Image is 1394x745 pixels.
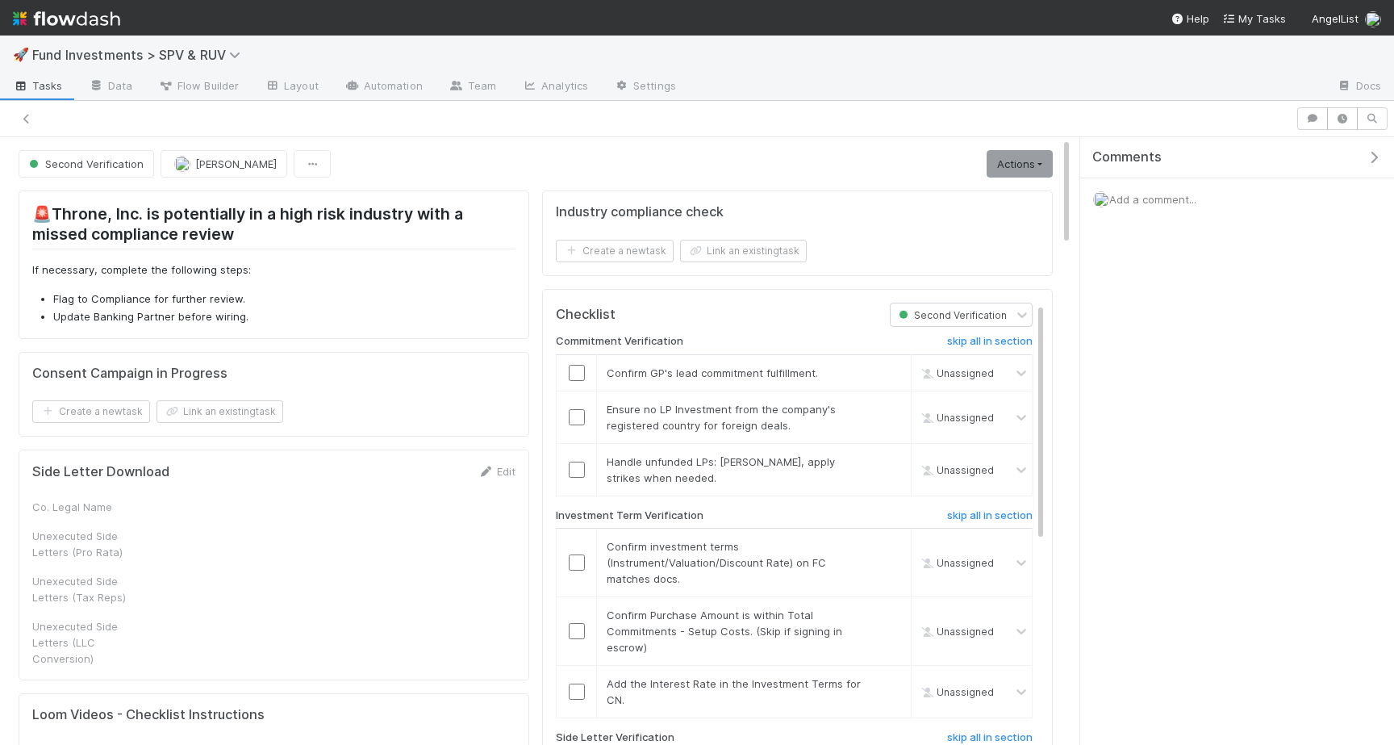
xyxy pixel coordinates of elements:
[947,335,1033,348] h6: skip all in section
[1093,191,1109,207] img: avatar_15e6a745-65a2-4f19-9667-febcb12e2fc8.png
[1109,193,1196,206] span: Add a comment...
[32,464,169,480] h5: Side Letter Download
[174,156,190,172] img: avatar_15e6a745-65a2-4f19-9667-febcb12e2fc8.png
[895,309,1007,321] span: Second Verification
[680,240,807,262] button: Link an existingtask
[161,150,287,178] button: [PERSON_NAME]
[917,411,994,423] span: Unassigned
[556,509,703,522] h6: Investment Term Verification
[556,204,724,220] h5: Industry compliance check
[13,5,120,32] img: logo-inverted-e16ddd16eac7371096b0.svg
[195,157,277,170] span: [PERSON_NAME]
[607,677,861,706] span: Add the Interest Rate in the Investment Terms for CN.
[158,77,239,94] span: Flow Builder
[947,731,1033,744] h6: skip all in section
[607,403,836,432] span: Ensure no LP Investment from the company's registered country for foreign deals.
[1171,10,1209,27] div: Help
[917,557,994,569] span: Unassigned
[32,707,515,723] h5: Loom Videos - Checklist Instructions
[917,366,994,379] span: Unassigned
[556,240,674,262] button: Create a newtask
[987,150,1053,178] a: Actions
[601,74,689,100] a: Settings
[917,626,994,638] span: Unassigned
[1312,12,1359,25] span: AngelList
[13,77,63,94] span: Tasks
[32,499,153,515] div: Co. Legal Name
[145,74,252,100] a: Flow Builder
[332,74,436,100] a: Automation
[556,335,683,348] h6: Commitment Verification
[947,509,1033,529] a: skip all in section
[252,74,332,100] a: Layout
[607,540,826,585] span: Confirm investment terms (Instrument/Valuation/Discount Rate) on FC matches docs.
[607,455,835,484] span: Handle unfunded LPs: [PERSON_NAME], apply strikes when needed.
[1365,11,1381,27] img: avatar_15e6a745-65a2-4f19-9667-febcb12e2fc8.png
[32,528,153,560] div: Unexecuted Side Letters (Pro Rata)
[32,204,515,249] h2: 🚨Throne, Inc. is potentially in a high risk industry with a missed compliance review
[32,262,515,278] p: If necessary, complete the following steps:
[556,731,674,744] h6: Side Letter Verification
[157,400,283,423] button: Link an existingtask
[76,74,145,100] a: Data
[19,150,154,178] button: Second Verification
[607,609,842,654] span: Confirm Purchase Amount is within Total Commitments - Setup Costs. (Skip if signing in escrow)
[32,618,153,667] div: Unexecuted Side Letters (LLC Conversion)
[32,366,227,382] h5: Consent Campaign in Progress
[947,509,1033,522] h6: skip all in section
[1092,149,1162,165] span: Comments
[53,309,515,325] li: Update Banking Partner before wiring.
[32,573,153,605] div: Unexecuted Side Letters (Tax Reps)
[1324,74,1394,100] a: Docs
[32,400,150,423] button: Create a newtask
[26,157,144,170] span: Second Verification
[53,291,515,308] li: Flag to Compliance for further review.
[509,74,601,100] a: Analytics
[478,465,515,478] a: Edit
[436,74,509,100] a: Team
[1222,12,1286,25] span: My Tasks
[607,366,818,379] span: Confirm GP's lead commitment fulfillment.
[13,48,29,61] span: 🚀
[917,686,994,698] span: Unassigned
[556,307,616,323] h5: Checklist
[32,47,248,63] span: Fund Investments > SPV & RUV
[1222,10,1286,27] a: My Tasks
[917,463,994,475] span: Unassigned
[947,335,1033,354] a: skip all in section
